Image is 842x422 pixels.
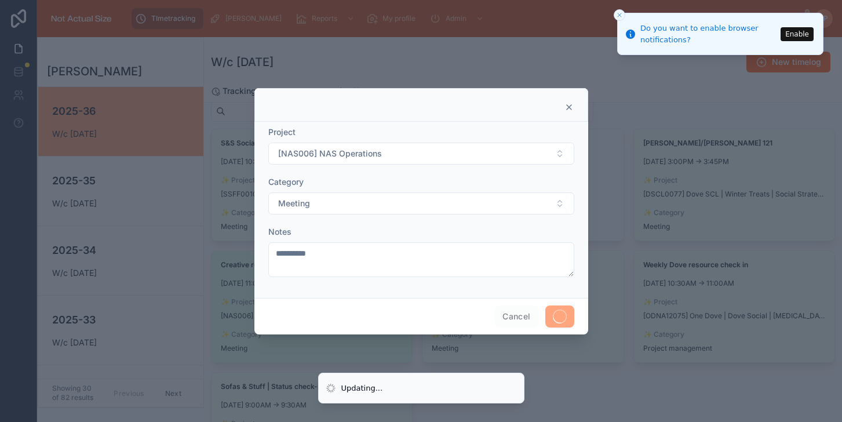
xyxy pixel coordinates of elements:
button: Enable [781,27,814,41]
span: Category [268,177,304,187]
div: Do you want to enable browser notifications? [640,23,777,45]
span: [NAS006] NAS Operations [278,148,382,159]
span: Notes [268,227,291,237]
button: Close toast [614,9,625,21]
div: Updating... [341,383,383,394]
button: Select Button [268,143,574,165]
span: Project [268,127,296,137]
span: Meeting [278,198,310,209]
button: Select Button [268,192,574,214]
